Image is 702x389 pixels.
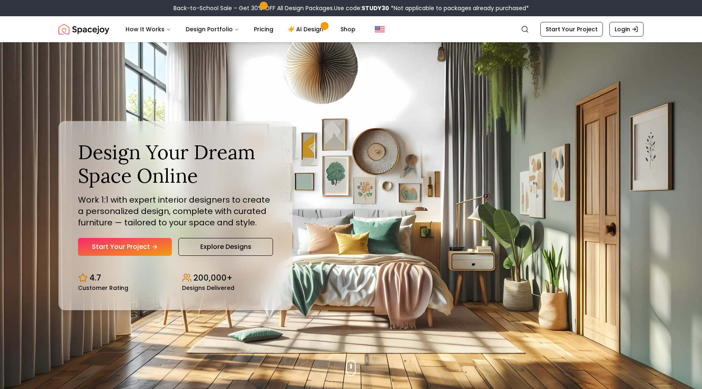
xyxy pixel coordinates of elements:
[334,21,362,37] a: Shop
[375,24,385,34] img: United States
[78,266,273,291] div: Design stats
[247,21,280,37] a: Pricing
[609,22,643,37] a: Login
[78,140,273,187] h1: Design Your Dream Space Online
[334,4,389,12] span: Use code:
[58,21,109,37] img: Spacejoy Logo
[58,21,109,37] a: Spacejoy
[389,4,529,12] span: *Not applicable to packages already purchased*
[119,21,362,37] nav: Main
[119,21,178,37] button: How It Works
[179,21,246,37] button: Design Portfolio
[178,238,273,256] a: Explore Designs
[193,272,232,283] p: 200,000+
[78,194,273,228] p: Work 1:1 with expert interior designers to create a personalized design, complete with curated fu...
[540,22,603,37] a: Start Your Project
[282,21,332,37] a: AI Design
[89,272,101,283] p: 4.7
[173,4,529,12] div: Back-to-School Sale – Get 30% OFF All Design Packages.
[78,285,128,291] small: Customer Rating
[362,4,389,12] b: STUDY30
[58,16,643,42] nav: Global
[182,285,234,291] small: Designs Delivered
[78,238,172,256] a: Start Your Project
